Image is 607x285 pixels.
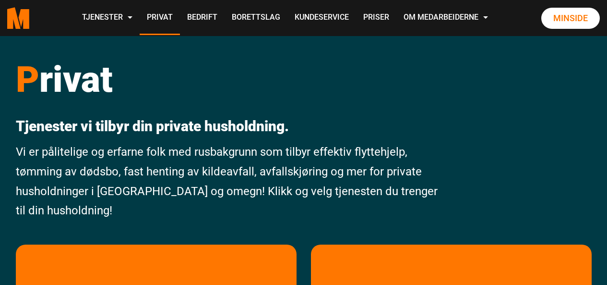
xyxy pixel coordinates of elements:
[541,8,600,29] a: Minside
[16,118,444,135] p: Tjenester vi tilbyr din private husholdning.
[16,58,444,101] h1: rivat
[16,142,444,221] p: Vi er pålitelige og erfarne folk med rusbakgrunn som tilbyr effektiv flyttehjelp, tømming av døds...
[16,58,39,100] span: P
[75,1,140,35] a: Tjenester
[180,1,225,35] a: Bedrift
[225,1,287,35] a: Borettslag
[356,1,396,35] a: Priser
[287,1,356,35] a: Kundeservice
[396,1,495,35] a: Om Medarbeiderne
[140,1,180,35] a: Privat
